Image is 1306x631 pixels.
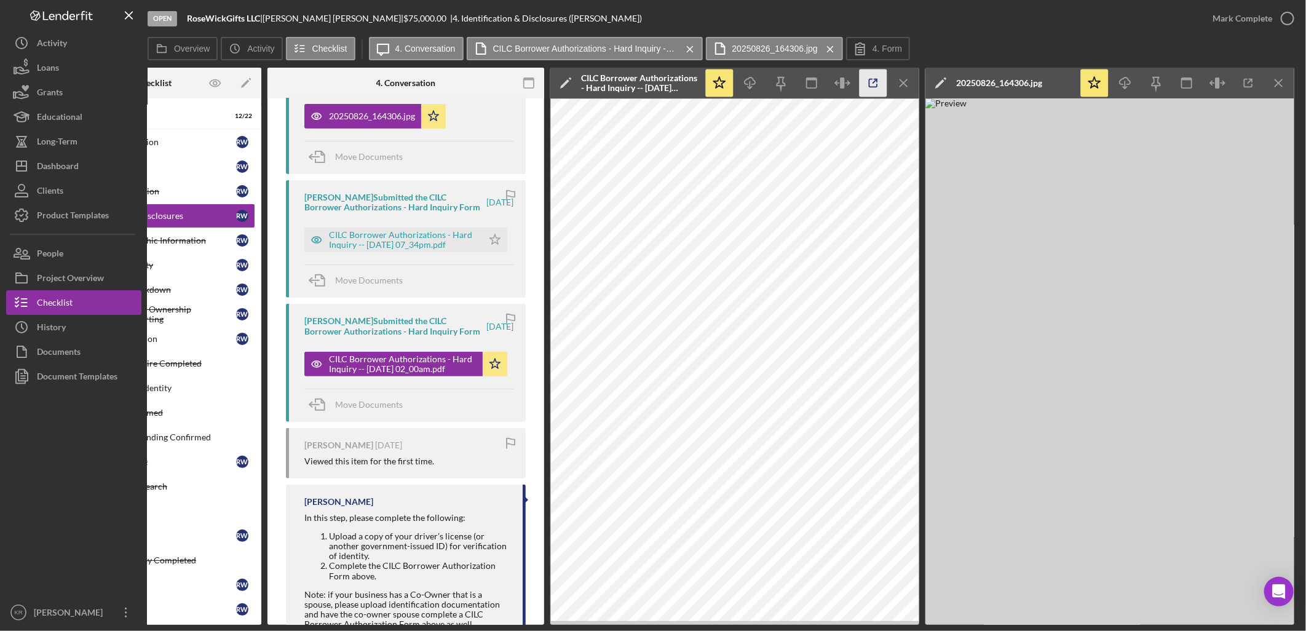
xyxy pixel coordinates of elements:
a: Google Map Site Search [52,474,255,499]
div: Educational [37,105,82,132]
div: History [37,315,66,343]
div: $75,000.00 [403,14,450,23]
button: Long-Term [6,129,141,154]
div: DNR Search [77,531,236,541]
div: R W [236,284,248,296]
div: 12 / 22 [230,113,252,120]
div: Business Information [77,137,236,147]
time: 2025-08-15 05:44 [375,440,402,450]
button: Mark Complete [1200,6,1300,31]
button: Overview [148,37,218,60]
div: Court View Check [77,457,236,467]
a: Mission Fit Confirmed [52,400,255,425]
a: Checklist [6,290,141,315]
li: Complete the CILC Borrower Authorization Form above. [329,561,510,581]
div: In this step, please complete the following: Note: if your business has a Co-Owner that is a spou... [304,513,510,629]
div: R W [236,161,248,173]
button: CILC Borrower Authorizations - Hard Inquiry -- [DATE] 02_00am.pdf [467,37,703,60]
div: CILC Borrower Authorizations - Hard Inquiry -- [DATE] 02_00am.pdf [329,354,477,374]
span: Move Documents [335,275,403,285]
button: Activity [221,37,282,60]
button: Project Overview [6,266,141,290]
div: R W [236,333,248,345]
button: CILC Borrower Authorizations - Hard Inquiry -- [DATE] 02_00am.pdf [304,352,507,376]
div: People [37,241,63,269]
div: Personal Information [77,186,236,196]
button: Document Templates [6,364,141,389]
a: Personal InformationRW [52,179,255,204]
button: 20250826_164306.jpg [304,104,446,129]
img: Preview [925,98,1294,625]
button: 4. Conversation [369,37,464,60]
a: Pull CreditRW [52,597,255,622]
button: Documents [6,339,141,364]
div: | 4. Identification & Disclosures ([PERSON_NAME]) [450,14,642,23]
li: Upload a copy of your driver's license (or another government-issued ID) for verification of iden... [329,531,510,561]
div: [PERSON_NAME] [31,600,111,628]
label: 4. Form [873,44,902,54]
div: Document Templates [37,364,117,392]
div: Project Overview [37,266,104,293]
button: CILC Borrower Authorizations - Hard Inquiry -- [DATE] 07_34pm.pdf [304,228,507,252]
div: 20250826_164306.jpg [329,111,415,121]
div: CILC Borrower Authorizations - Hard Inquiry -- [DATE] 02_00am.pdf [581,73,698,93]
a: Project Cost BreakdownRW [52,277,255,302]
div: R W [236,579,248,591]
label: 20250826_164306.jpg [732,44,818,54]
button: Product Templates [6,203,141,228]
div: Checklist [136,78,172,88]
div: Interest & Eligibility [77,260,236,270]
div: | [187,14,263,23]
button: Grants [6,80,141,105]
div: Intake Questionnaire Completed [77,359,255,368]
button: Move Documents [304,265,415,296]
a: Verify Applicant Identity [52,376,255,400]
div: [PERSON_NAME] [304,497,373,507]
div: DownHome Survey Completed [77,555,255,565]
text: KR [14,609,22,616]
a: Intake Questionnaire Completed [52,351,255,376]
div: Open Intercom Messenger [1264,577,1294,606]
div: Product Templates [37,203,109,231]
div: Active & Good Standing Confirmed [77,432,255,442]
div: Grants [37,80,63,108]
div: Verify Applicant Identity [77,383,255,393]
a: Dashboard [6,154,141,178]
div: Loans [37,55,59,83]
a: Clients [6,178,141,203]
time: 2025-08-19 23:34 [486,197,513,207]
button: History [6,315,141,339]
div: CILC Borrower Authorizations - Hard Inquiry -- [DATE] 07_34pm.pdf [329,230,477,250]
a: Activity [6,31,141,55]
b: RoseWickGifts LLC [187,13,260,23]
div: Dashboard [37,154,79,181]
div: R W [236,308,248,320]
div: R W [236,603,248,616]
div: R W [236,234,248,247]
a: Business PlanRW [52,154,255,179]
div: Checklist [37,290,73,318]
a: Business InformationRW [52,130,255,154]
div: OFAC Check [77,506,255,516]
button: 4. Form [846,37,910,60]
label: Activity [247,44,274,54]
div: [PERSON_NAME] [PERSON_NAME] | [263,14,403,23]
label: Checklist [312,44,347,54]
button: Loans [6,55,141,80]
button: Educational [6,105,141,129]
button: People [6,241,141,266]
div: Mission Fit Confirmed [77,408,255,418]
div: CIP Form [77,580,236,590]
div: 4. Conversation [376,78,436,88]
label: 4. Conversation [395,44,456,54]
span: Move Documents [335,151,403,162]
div: Documents [37,339,81,367]
div: Business Plan [77,162,236,172]
label: Overview [174,44,210,54]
